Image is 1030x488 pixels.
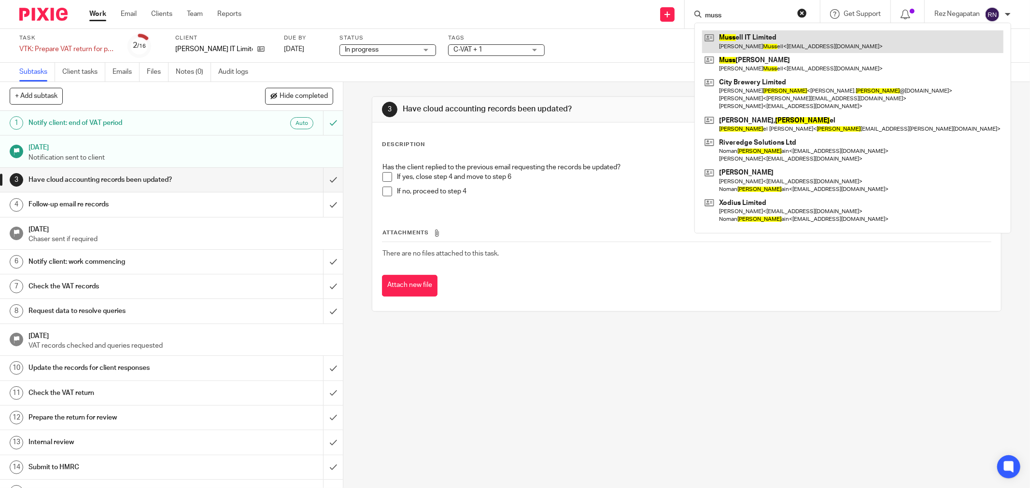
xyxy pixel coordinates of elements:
span: Hide completed [280,93,328,100]
button: Hide completed [265,88,333,104]
div: VTK: Prepare VAT return for period to - [DATE] [19,44,116,54]
small: /16 [138,43,146,49]
h1: Submit to HMRC [28,460,219,474]
button: Clear [797,8,807,18]
div: 1 [10,116,23,130]
h1: Internal review [28,435,219,449]
span: C-VAT + 1 [453,46,482,53]
div: 10 [10,361,23,375]
div: 4 [10,198,23,212]
a: Client tasks [62,63,105,81]
p: Has the client replied to the previous email requesting the records be updated? [382,163,991,172]
label: Due by [284,34,327,42]
h1: Prepare the return for review [28,410,219,425]
span: [DATE] [284,46,304,53]
span: Attachments [382,230,429,235]
div: 2 [133,40,146,51]
h1: Follow-up email re records [28,197,219,212]
div: 6 [10,255,23,269]
a: Audit logs [218,63,255,81]
a: Work [89,9,106,19]
label: Client [175,34,272,42]
a: Clients [151,9,172,19]
div: Auto [290,117,313,129]
p: If yes, close step 4 and move to step 6 [397,172,991,182]
h1: Notify client: end of VAT period [28,116,219,130]
a: Subtasks [19,63,55,81]
a: Team [187,9,203,19]
div: 3 [10,173,23,187]
div: 13 [10,436,23,449]
div: 14 [10,461,23,474]
label: Tags [448,34,545,42]
h1: [DATE] [28,329,333,341]
div: VTK: Prepare VAT return for period to - August 2025 [19,44,116,54]
img: svg%3E [985,7,1000,22]
span: In progress [345,46,379,53]
p: Notification sent to client [28,153,333,163]
input: Search [704,12,791,20]
h1: [DATE] [28,140,333,152]
div: 12 [10,411,23,424]
button: + Add subtask [10,88,63,104]
a: Files [147,63,169,81]
h1: Check the VAT return [28,386,219,400]
h1: Request data to resolve queries [28,304,219,318]
h1: Update the records for client responses [28,361,219,375]
label: Status [339,34,436,42]
a: Email [121,9,137,19]
span: Get Support [844,11,881,17]
a: Notes (0) [176,63,211,81]
a: Reports [217,9,241,19]
h1: Check the VAT records [28,279,219,294]
div: 3 [382,102,397,117]
button: Attach new file [382,275,437,297]
label: Task [19,34,116,42]
h1: Have cloud accounting records been updated? [28,173,219,187]
a: Emails [113,63,140,81]
span: There are no files attached to this task. [382,250,499,257]
p: Rez Negapatan [934,9,980,19]
p: [PERSON_NAME] IT Limited [175,44,253,54]
h1: Notify client: work commencing [28,255,219,269]
img: Pixie [19,8,68,21]
div: 11 [10,386,23,400]
p: Chaser sent if required [28,234,333,244]
p: Description [382,141,425,149]
p: If no, proceed to step 4 [397,187,991,196]
p: VAT records checked and queries requested [28,341,333,351]
h1: Have cloud accounting records been updated? [403,104,707,114]
div: 8 [10,304,23,318]
h1: [DATE] [28,222,333,234]
div: 7 [10,280,23,293]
